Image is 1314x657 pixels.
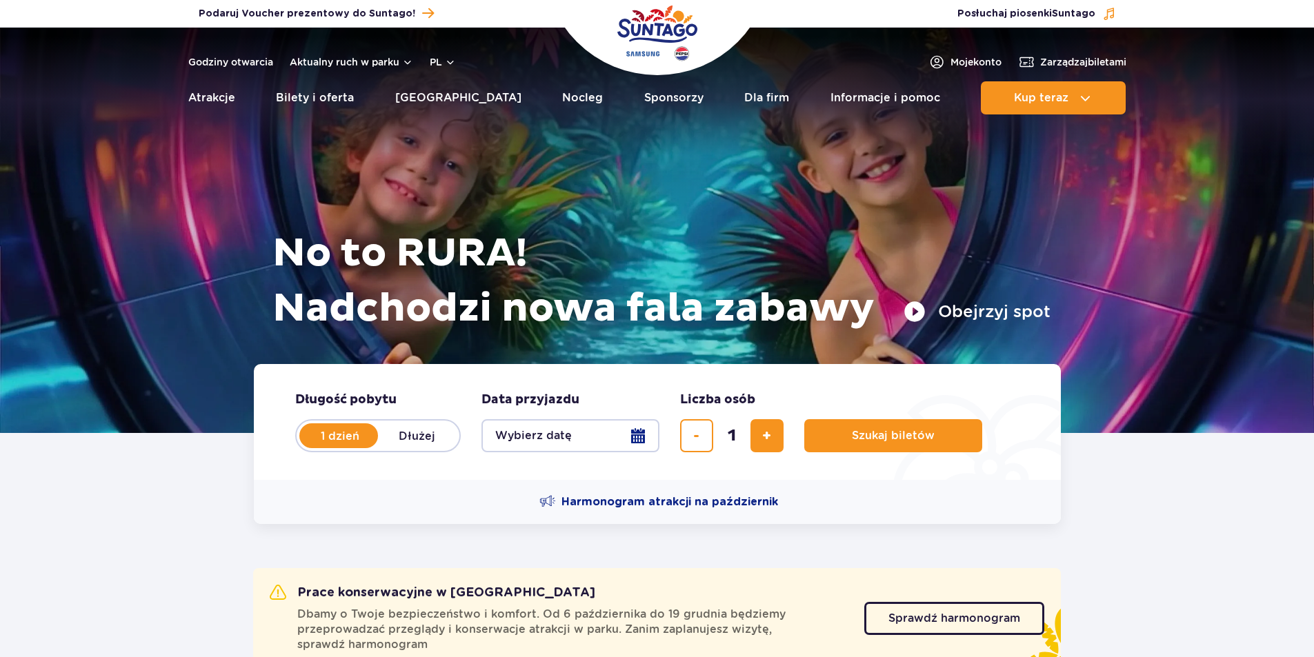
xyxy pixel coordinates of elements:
[378,421,457,450] label: Dłużej
[680,419,713,452] button: usuń bilet
[188,55,273,69] a: Godziny otwarcia
[852,429,935,442] span: Szukaj biletów
[957,7,1116,21] button: Posłuchaj piosenkiSuntago
[539,494,778,510] a: Harmonogram atrakcji na październik
[295,392,397,408] span: Długość pobytu
[950,55,1002,69] span: Moje konto
[562,81,603,114] a: Nocleg
[199,4,434,23] a: Podaruj Voucher prezentowy do Suntago!
[254,364,1061,480] form: Planowanie wizyty w Park of Poland
[830,81,940,114] a: Informacje i pomoc
[1040,55,1126,69] span: Zarządzaj biletami
[888,613,1020,624] span: Sprawdź harmonogram
[301,421,379,450] label: 1 dzień
[928,54,1002,70] a: Mojekonto
[981,81,1126,114] button: Kup teraz
[957,7,1095,21] span: Posłuchaj piosenki
[188,81,235,114] a: Atrakcje
[276,81,354,114] a: Bilety i oferta
[904,301,1051,323] button: Obejrzyj spot
[199,7,415,21] span: Podaruj Voucher prezentowy do Suntago!
[270,585,595,601] h2: Prace konserwacyjne w [GEOGRAPHIC_DATA]
[1052,9,1095,19] span: Suntago
[561,494,778,509] span: Harmonogram atrakcji na październik
[481,392,579,408] span: Data przyjazdu
[644,81,704,114] a: Sponsorzy
[715,419,748,452] input: liczba biletów
[680,392,755,408] span: Liczba osób
[395,81,521,114] a: [GEOGRAPHIC_DATA]
[750,419,784,452] button: dodaj bilet
[1014,92,1068,104] span: Kup teraz
[297,607,848,652] span: Dbamy o Twoje bezpieczeństwo i komfort. Od 6 października do 19 grudnia będziemy przeprowadzać pr...
[1018,54,1126,70] a: Zarządzajbiletami
[290,57,413,68] button: Aktualny ruch w parku
[272,226,1051,336] h1: No to RURA! Nadchodzi nowa fala zabawy
[804,419,982,452] button: Szukaj biletów
[481,419,659,452] button: Wybierz datę
[864,602,1044,635] a: Sprawdź harmonogram
[744,81,789,114] a: Dla firm
[430,55,456,69] button: pl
